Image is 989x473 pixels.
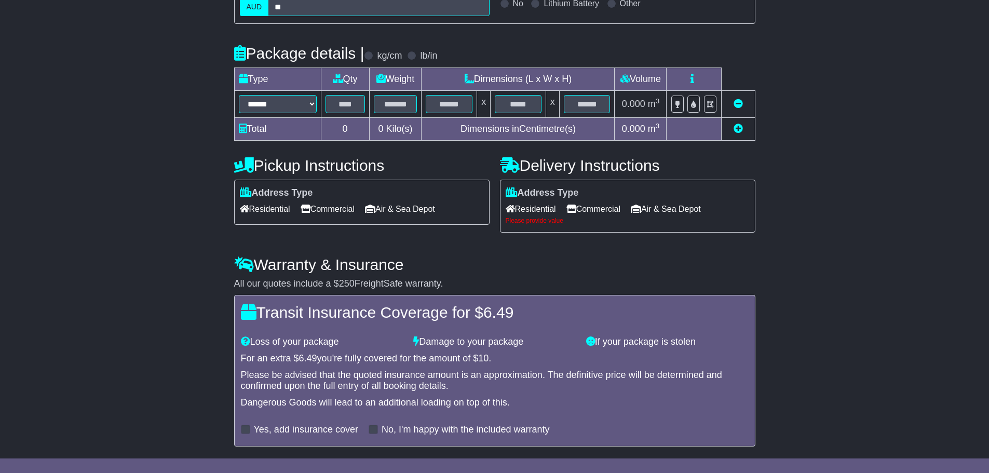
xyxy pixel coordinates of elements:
[422,67,615,90] td: Dimensions (L x W x H)
[506,201,556,217] span: Residential
[234,45,364,62] h4: Package details |
[656,122,660,130] sup: 3
[377,50,402,62] label: kg/cm
[622,99,645,109] span: 0.000
[301,201,355,217] span: Commercial
[241,397,749,409] div: Dangerous Goods will lead to an additional loading on top of this.
[240,187,313,199] label: Address Type
[241,353,749,364] div: For an extra $ you're fully covered for the amount of $ .
[408,336,581,348] div: Damage to your package
[234,157,490,174] h4: Pickup Instructions
[378,124,383,134] span: 0
[648,99,660,109] span: m
[648,124,660,134] span: m
[734,124,743,134] a: Add new item
[422,117,615,140] td: Dimensions in Centimetre(s)
[234,67,321,90] td: Type
[420,50,437,62] label: lb/in
[241,370,749,392] div: Please be advised that the quoted insurance amount is an approximation. The definitive price will...
[506,217,750,224] div: Please provide value
[477,90,491,117] td: x
[321,117,369,140] td: 0
[234,256,755,273] h4: Warranty & Insurance
[254,424,358,436] label: Yes, add insurance cover
[622,124,645,134] span: 0.000
[369,67,422,90] td: Weight
[365,201,435,217] span: Air & Sea Depot
[339,278,355,289] span: 250
[631,201,701,217] span: Air & Sea Depot
[382,424,550,436] label: No, I'm happy with the included warranty
[483,304,513,321] span: 6.49
[236,336,409,348] div: Loss of your package
[500,157,755,174] h4: Delivery Instructions
[241,304,749,321] h4: Transit Insurance Coverage for $
[506,187,579,199] label: Address Type
[369,117,422,140] td: Kilo(s)
[615,67,667,90] td: Volume
[234,278,755,290] div: All our quotes include a $ FreightSafe warranty.
[478,353,489,363] span: 10
[321,67,369,90] td: Qty
[234,117,321,140] td: Total
[734,99,743,109] a: Remove this item
[546,90,559,117] td: x
[566,201,620,217] span: Commercial
[581,336,754,348] div: If your package is stolen
[240,201,290,217] span: Residential
[299,353,317,363] span: 6.49
[656,97,660,105] sup: 3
